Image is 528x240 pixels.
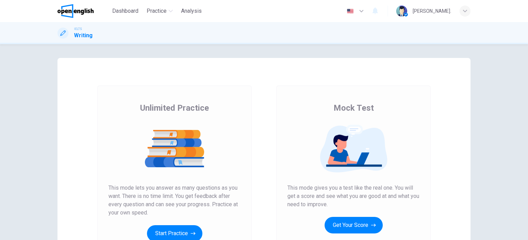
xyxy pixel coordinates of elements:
button: Analysis [178,5,204,17]
span: Mock Test [334,102,374,113]
button: Get Your Score [325,217,383,233]
span: Dashboard [112,7,138,15]
div: [PERSON_NAME]. [413,7,451,15]
span: This mode gives you a test like the real one. You will get a score and see what you are good at a... [287,184,420,209]
span: This mode lets you answer as many questions as you want. There is no time limit. You get feedback... [108,184,241,217]
span: Practice [147,7,167,15]
span: Analysis [181,7,202,15]
a: OpenEnglish logo [57,4,109,18]
img: en [346,9,355,14]
h1: Writing [74,31,93,40]
img: OpenEnglish logo [57,4,94,18]
span: Unlimited Practice [140,102,209,113]
button: Practice [144,5,176,17]
button: Dashboard [109,5,141,17]
img: Profile picture [396,6,407,17]
span: IELTS [74,27,82,31]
